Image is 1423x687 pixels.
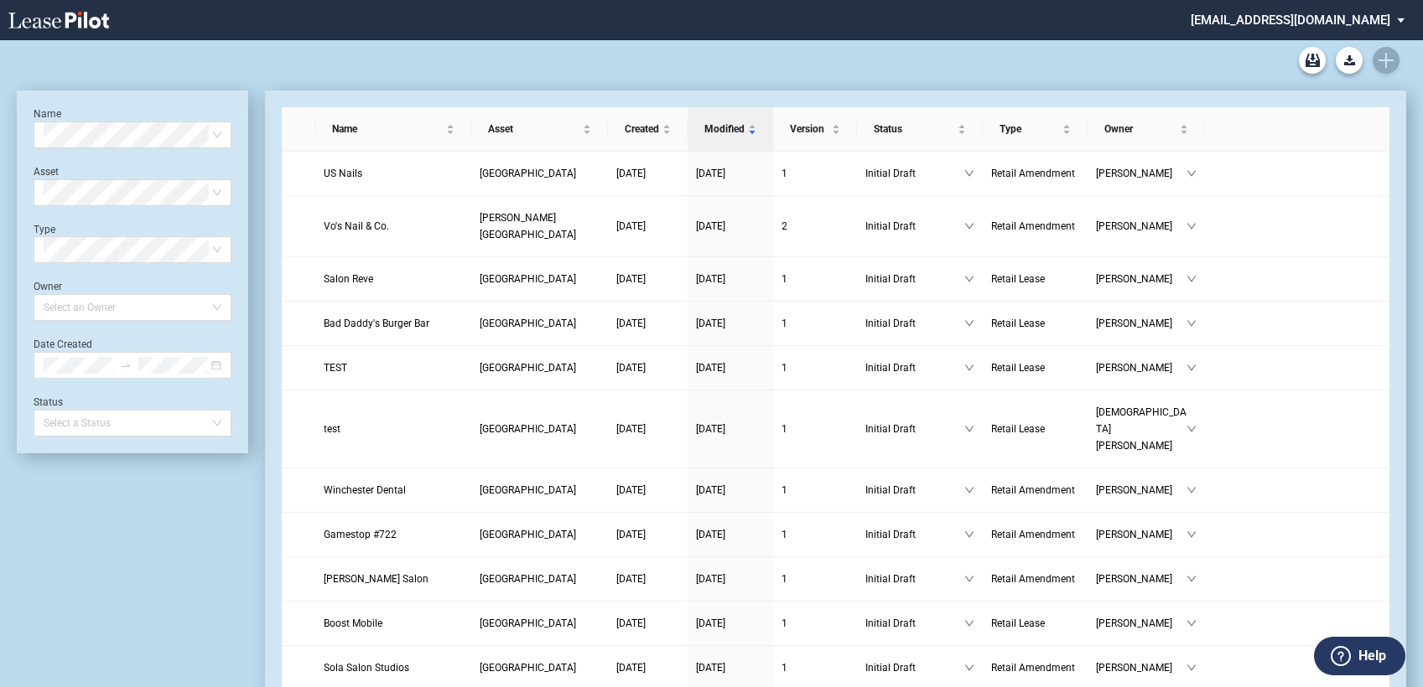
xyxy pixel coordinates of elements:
span: down [1187,318,1197,328]
a: Retail Amendment [991,571,1079,587]
span: Retail Amendment [991,573,1075,585]
span: Asset [488,121,579,137]
span: [DATE] [696,529,725,540]
span: [DATE] [616,484,646,496]
span: down [1187,424,1197,434]
span: Sola Salon Studios [324,662,409,674]
a: Bad Daddy's Burger Bar [324,315,463,332]
span: Park West Village III [480,318,576,329]
span: Stone Creek Village [480,423,576,435]
span: Initial Draft [865,571,964,587]
span: Name [332,121,443,137]
button: Help [1314,637,1405,675]
a: Retail Lease [991,359,1079,376]
a: [DATE] [616,482,679,498]
a: US Nails [324,165,463,182]
span: Initial Draft [865,165,964,182]
a: [DATE] [616,359,679,376]
span: Initial Draft [865,359,964,376]
a: test [324,421,463,437]
span: down [964,574,974,584]
span: 1 [782,617,787,629]
span: [DATE] [616,318,646,329]
span: [PERSON_NAME] [1096,218,1187,235]
span: Vo's Nail & Co. [324,220,389,232]
a: 1 [782,526,849,543]
a: [DATE] [696,659,765,676]
span: Retail Amendment [991,220,1075,232]
span: [DATE] [696,484,725,496]
span: [PERSON_NAME] [1096,526,1187,543]
span: 1 [782,273,787,285]
label: Type [34,224,55,235]
span: [DATE] [696,168,725,179]
a: [DATE] [616,615,679,632]
span: [PERSON_NAME] [1096,659,1187,676]
span: [DEMOGRAPHIC_DATA][PERSON_NAME] [1096,404,1187,454]
span: down [964,221,974,231]
span: down [964,168,974,178]
span: down [964,363,974,373]
a: Vo's Nail & Co. [324,218,463,235]
span: 1 [782,362,787,374]
span: down [964,274,974,284]
a: [GEOGRAPHIC_DATA] [480,271,600,287]
span: Initial Draft [865,482,964,498]
th: Owner [1088,107,1205,152]
span: [DATE] [696,220,725,232]
a: Retail Amendment [991,482,1079,498]
span: [DATE] [616,529,646,540]
span: [DATE] [696,617,725,629]
a: [GEOGRAPHIC_DATA] [480,615,600,632]
a: [DATE] [696,421,765,437]
span: down [964,663,974,673]
a: [GEOGRAPHIC_DATA] [480,526,600,543]
span: US Nails [324,168,362,179]
span: Retail Lease [991,318,1045,329]
span: down [964,485,974,495]
span: 1 [782,318,787,329]
a: Retail Lease [991,271,1079,287]
label: Help [1358,645,1386,667]
a: Retail Amendment [991,218,1079,235]
a: [DATE] [696,315,765,332]
a: [PERSON_NAME][GEOGRAPHIC_DATA] [480,209,600,243]
a: [GEOGRAPHIC_DATA] [480,359,600,376]
span: [PERSON_NAME] [1096,571,1187,587]
a: [DATE] [696,482,765,498]
span: Bad Daddy's Burger Bar [324,318,429,329]
span: [DATE] [696,273,725,285]
span: Madhuri Salon [324,573,428,585]
md-menu: Download Blank Form List [1331,47,1368,74]
a: [DATE] [696,359,765,376]
a: Retail Amendment [991,526,1079,543]
span: [PERSON_NAME] [1096,271,1187,287]
span: [PERSON_NAME] [1096,615,1187,632]
button: Download Blank Form [1336,47,1363,74]
th: Modified [688,107,773,152]
label: Status [34,396,63,408]
a: 1 [782,359,849,376]
span: Retail Amendment [991,484,1075,496]
a: 1 [782,615,849,632]
span: Retail Amendment [991,168,1075,179]
span: Sunbury Plaza [480,617,576,629]
span: [DATE] [616,573,646,585]
span: [DATE] [616,168,646,179]
a: [GEOGRAPHIC_DATA] [480,659,600,676]
label: Date Created [34,338,92,350]
th: Name [315,107,471,152]
a: [DATE] [696,165,765,182]
a: Gamestop #722 [324,526,463,543]
span: [DATE] [696,662,725,674]
th: Asset [471,107,608,152]
a: Retail Lease [991,615,1079,632]
span: down [1187,363,1197,373]
span: [DATE] [616,617,646,629]
a: TEST [324,359,463,376]
span: Type [1000,121,1059,137]
span: Retail Amendment [991,662,1075,674]
span: [DATE] [696,573,725,585]
span: down [1187,663,1197,673]
span: down [964,424,974,434]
